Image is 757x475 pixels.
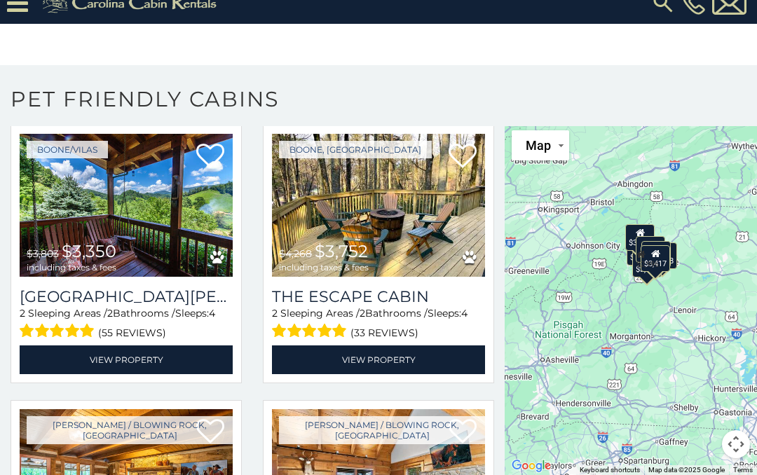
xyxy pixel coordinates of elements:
[636,236,665,263] div: $3,752
[632,251,662,277] div: $3,557
[508,457,554,475] img: Google
[62,241,116,261] span: $3,350
[196,142,224,172] a: Add to favorites
[279,263,369,272] span: including taxes & fees
[580,465,640,475] button: Keyboard shortcuts
[722,430,750,458] button: Map camera controls
[27,416,233,444] a: [PERSON_NAME] / Blowing Rock, [GEOGRAPHIC_DATA]
[20,307,25,319] span: 2
[508,457,554,475] a: Open this area in Google Maps (opens a new window)
[27,263,116,272] span: including taxes & fees
[272,287,485,306] a: The Escape Cabin
[20,345,233,374] a: View Property
[20,134,233,277] img: Mountain Meadows
[627,239,656,266] div: $3,828
[360,307,365,319] span: 2
[20,306,233,342] div: Sleeping Areas / Bathrooms / Sleeps:
[209,307,215,319] span: 4
[461,307,468,319] span: 4
[512,130,569,160] button: Change map style
[625,224,655,251] div: $3,350
[27,247,59,260] span: $3,803
[648,466,725,474] span: Map data ©2025 Google
[641,241,671,268] div: $3,654
[272,134,485,277] img: The Escape Cabin
[279,141,432,158] a: Boone, [GEOGRAPHIC_DATA]
[272,307,278,319] span: 2
[20,287,233,306] h3: Mountain Meadows
[350,324,418,342] span: (33 reviews)
[279,247,312,260] span: $4,268
[98,324,166,342] span: (55 reviews)
[20,287,233,306] a: [GEOGRAPHIC_DATA][PERSON_NAME]
[272,134,485,277] a: The Escape Cabin $4,268 $3,752 including taxes & fees
[449,142,477,172] a: Add to favorites
[526,138,551,153] span: Map
[272,306,485,342] div: Sleeping Areas / Bathrooms / Sleeps:
[315,241,368,261] span: $3,752
[27,141,108,158] a: Boone/Vilas
[107,307,113,319] span: 2
[733,466,753,474] a: Terms
[272,345,485,374] a: View Property
[636,249,659,269] div: $2,996
[20,134,233,277] a: Mountain Meadows $3,803 $3,350 including taxes & fees
[279,416,485,444] a: [PERSON_NAME] / Blowing Rock, [GEOGRAPHIC_DATA]
[641,245,670,272] div: $3,417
